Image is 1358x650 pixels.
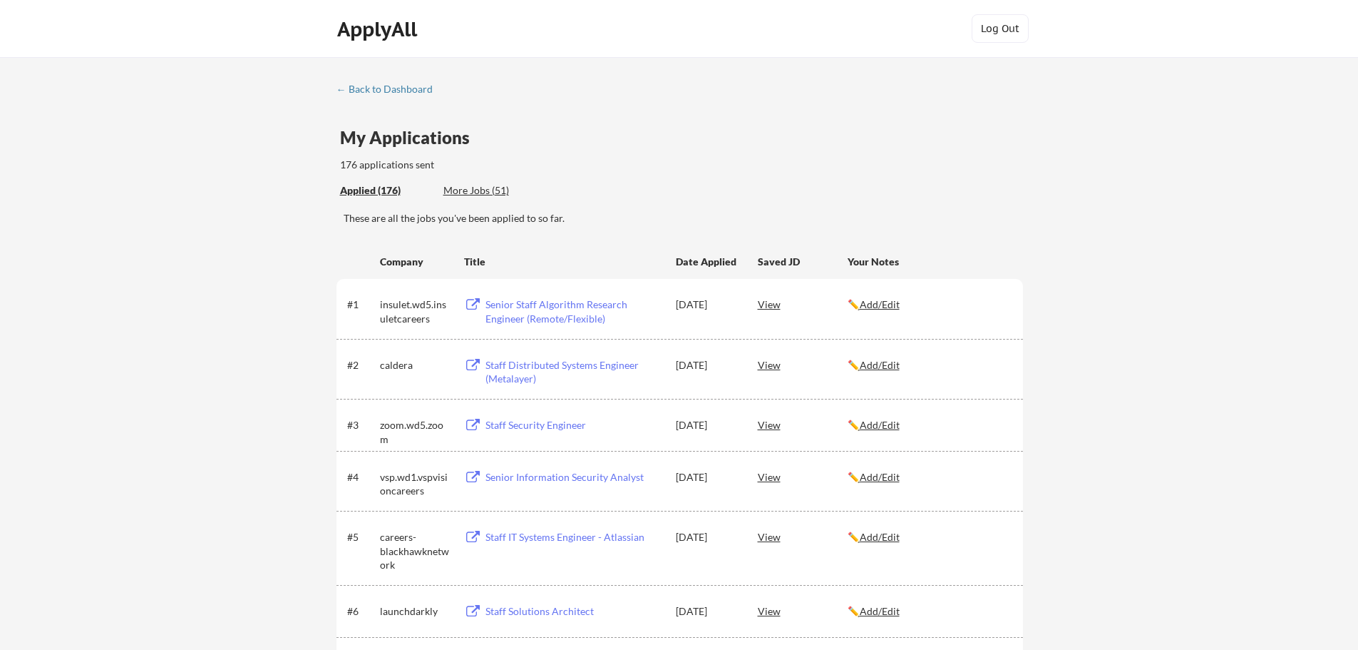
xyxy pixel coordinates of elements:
div: Staff Security Engineer [485,418,662,432]
div: ApplyAll [337,17,421,41]
div: Staff IT Systems Engineer - Atlassian [485,530,662,544]
div: ✏️ [848,418,1010,432]
u: Add/Edit [860,471,900,483]
div: More Jobs (51) [443,183,548,198]
div: Your Notes [848,255,1010,269]
div: Saved JD [758,248,848,274]
div: Date Applied [676,255,739,269]
div: caldera [380,358,451,372]
div: Applied (176) [340,183,433,198]
div: [DATE] [676,418,739,432]
div: Senior Information Security Analyst [485,470,662,484]
div: ← Back to Dashboard [336,84,443,94]
div: Staff Solutions Architect [485,604,662,619]
div: #4 [347,470,375,484]
div: #2 [347,358,375,372]
div: ✏️ [848,470,1010,484]
div: Senior Staff Algorithm Research Engineer (Remote/Flexible) [485,298,662,325]
div: View [758,352,848,377]
div: View [758,412,848,437]
div: [DATE] [676,298,739,312]
div: [DATE] [676,358,739,372]
div: ✏️ [848,530,1010,544]
u: Add/Edit [860,419,900,431]
div: These are all the jobs you've been applied to so far. [340,183,433,198]
div: View [758,524,848,549]
div: [DATE] [676,604,739,619]
button: Log Out [972,14,1029,43]
div: View [758,291,848,317]
u: Add/Edit [860,531,900,543]
div: View [758,464,848,489]
div: launchdarkly [380,604,451,619]
div: Staff Distributed Systems Engineer (Metalayer) [485,358,662,386]
div: #3 [347,418,375,432]
a: ← Back to Dashboard [336,83,443,98]
div: #6 [347,604,375,619]
div: Company [380,255,451,269]
div: These are all the jobs you've been applied to so far. [344,211,1023,225]
div: ✏️ [848,298,1010,312]
div: insulet.wd5.insuletcareers [380,298,451,325]
div: ✏️ [848,604,1010,619]
div: ✏️ [848,358,1010,372]
u: Add/Edit [860,298,900,310]
div: [DATE] [676,530,739,544]
div: View [758,598,848,624]
div: vsp.wd1.vspvisioncareers [380,470,451,498]
div: My Applications [340,129,481,146]
div: #5 [347,530,375,544]
div: #1 [347,298,375,312]
div: These are job applications we think you'd be a good fit for, but couldn't apply you to automatica... [443,183,548,198]
div: zoom.wd5.zoom [380,418,451,446]
div: [DATE] [676,470,739,484]
div: Title [464,255,662,269]
div: 176 applications sent [340,158,616,172]
u: Add/Edit [860,359,900,371]
u: Add/Edit [860,605,900,617]
div: careers-blackhawknetwork [380,530,451,572]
